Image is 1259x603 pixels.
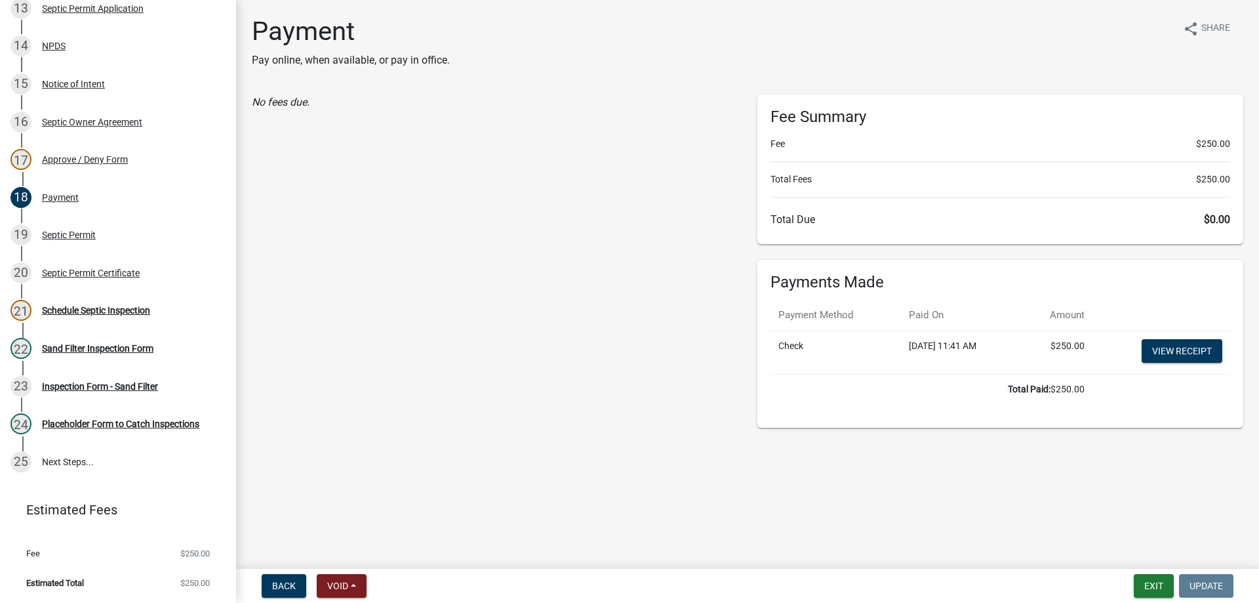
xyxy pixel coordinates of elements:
[1183,21,1199,37] i: share
[42,155,128,164] div: Approve / Deny Form
[42,419,199,428] div: Placeholder Form to Catch Inspections
[42,41,66,51] div: NPDS
[42,382,158,391] div: Inspection Form - Sand Filter
[770,108,1230,127] h6: Fee Summary
[42,306,150,315] div: Schedule Septic Inspection
[770,331,901,374] td: Check
[42,193,79,202] div: Payment
[10,338,31,359] div: 22
[26,549,40,558] span: Fee
[10,187,31,208] div: 18
[42,344,153,353] div: Sand Filter Inspection Form
[10,112,31,133] div: 16
[10,149,31,170] div: 17
[42,268,140,278] div: Septic Permit Certificate
[10,224,31,245] div: 19
[317,574,367,598] button: Void
[1196,137,1230,151] span: $250.00
[42,117,142,127] div: Septic Owner Agreement
[42,79,105,89] div: Notice of Intent
[770,213,1230,226] h6: Total Due
[10,73,31,94] div: 15
[252,52,450,68] p: Pay online, when available, or pay in office.
[1172,16,1241,41] button: shareShare
[1189,581,1223,591] span: Update
[1142,339,1222,363] a: View receipt
[770,173,1230,186] li: Total Fees
[10,376,31,397] div: 23
[770,273,1230,292] h6: Payments Made
[1204,213,1230,226] span: $0.00
[10,300,31,321] div: 21
[327,581,348,591] span: Void
[10,413,31,434] div: 24
[1179,574,1233,598] button: Update
[272,581,296,591] span: Back
[901,331,1020,374] td: [DATE] 11:41 AM
[1008,384,1050,394] b: Total Paid:
[252,96,310,108] i: No fees due.
[180,549,210,558] span: $250.00
[42,230,96,239] div: Septic Permit
[1020,331,1092,374] td: $250.00
[1201,21,1230,37] span: Share
[262,574,306,598] button: Back
[770,374,1092,404] td: $250.00
[10,497,215,523] a: Estimated Fees
[1134,574,1174,598] button: Exit
[901,300,1020,331] th: Paid On
[180,579,210,587] span: $250.00
[770,137,1230,151] li: Fee
[10,35,31,56] div: 14
[42,4,144,13] div: Septic Permit Application
[1196,173,1230,186] span: $250.00
[770,300,901,331] th: Payment Method
[252,16,450,47] h1: Payment
[10,262,31,283] div: 20
[1020,300,1092,331] th: Amount
[10,451,31,472] div: 25
[26,579,84,587] span: Estimated Total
